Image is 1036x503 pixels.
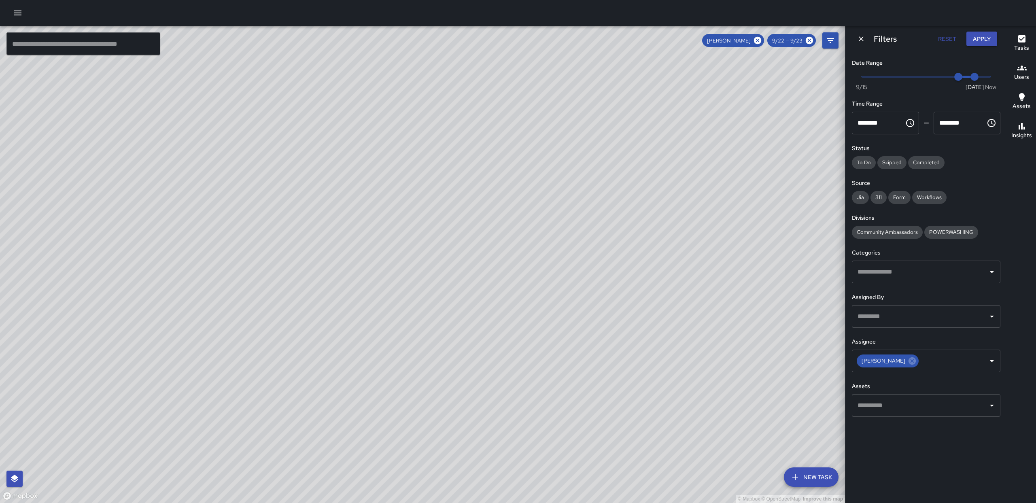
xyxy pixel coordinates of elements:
h6: Insights [1011,131,1032,140]
h6: Time Range [852,100,1000,108]
h6: Status [852,144,1000,153]
span: [PERSON_NAME] [702,37,756,44]
span: Form [888,194,911,201]
span: 9/22 — 9/23 [767,37,807,44]
button: Choose time, selected time is 11:59 PM [983,115,1000,131]
h6: Assets [852,382,1000,391]
span: [DATE] [966,83,984,91]
span: Workflows [912,194,947,201]
span: [PERSON_NAME] [857,356,910,365]
button: Apply [966,32,997,47]
button: Insights [1007,117,1036,146]
div: 9/22 — 9/23 [767,34,816,47]
button: Filters [822,32,839,49]
div: Jia [852,191,869,204]
span: Now [985,83,996,91]
button: Choose time, selected time is 12:00 AM [902,115,918,131]
button: Dismiss [855,33,867,45]
span: 9/15 [856,83,867,91]
div: [PERSON_NAME] [702,34,764,47]
button: Assets [1007,87,1036,117]
h6: Categories [852,248,1000,257]
h6: Tasks [1014,44,1029,53]
span: Completed [908,159,945,166]
div: 311 [870,191,887,204]
button: Open [986,355,998,367]
div: Skipped [877,156,906,169]
span: Skipped [877,159,906,166]
span: Community Ambassadors [852,229,923,236]
button: Tasks [1007,29,1036,58]
h6: Assigned By [852,293,1000,302]
div: Community Ambassadors [852,226,923,239]
span: To Do [852,159,876,166]
h6: Assets [1013,102,1031,111]
div: Form [888,191,911,204]
span: 311 [870,194,887,201]
button: Users [1007,58,1036,87]
button: Open [986,266,998,278]
div: Completed [908,156,945,169]
span: Jia [852,194,869,201]
span: POWERWASHING [924,229,978,236]
h6: Users [1014,73,1029,82]
button: Open [986,311,998,322]
h6: Divisions [852,214,1000,223]
div: [PERSON_NAME] [857,354,919,367]
div: POWERWASHING [924,226,978,239]
div: To Do [852,156,876,169]
h6: Assignee [852,337,1000,346]
h6: Date Range [852,59,1000,68]
h6: Source [852,179,1000,188]
button: Reset [934,32,960,47]
h6: Filters [874,32,897,45]
div: Workflows [912,191,947,204]
button: New Task [784,467,839,487]
button: Open [986,400,998,411]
